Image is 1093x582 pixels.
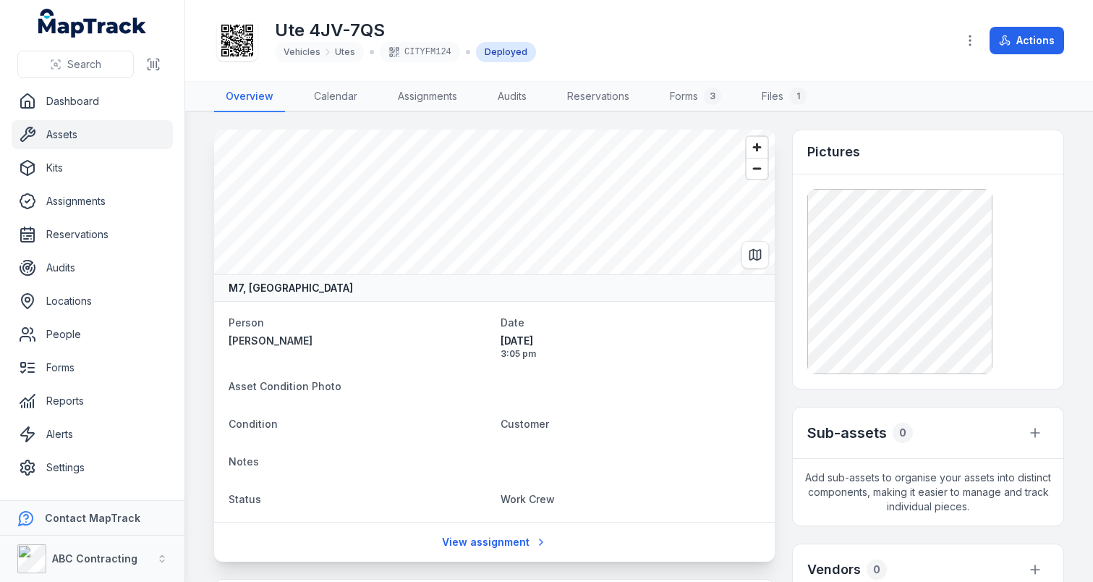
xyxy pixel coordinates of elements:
button: Search [17,51,134,78]
a: Audits [12,253,173,282]
strong: Contact MapTrack [45,512,140,524]
span: Search [67,57,101,72]
a: Reservations [12,220,173,249]
span: Utes [335,46,355,58]
span: Date [501,316,524,329]
div: 0 [893,423,913,443]
span: Customer [501,418,549,430]
strong: ABC Contracting [52,552,137,565]
a: Overview [214,82,285,112]
a: Audits [486,82,538,112]
button: Switch to Map View [741,241,769,269]
a: Files1 [750,82,818,112]
button: Zoom in [747,137,767,158]
canvas: Map [214,130,775,274]
span: [DATE] [501,334,761,348]
a: Settings [12,453,173,482]
a: Calendar [302,82,369,112]
time: 14/05/2025, 3:05:46 pm [501,334,761,360]
span: Add sub-assets to organise your assets into distinct components, making it easier to manage and t... [793,459,1063,526]
strong: M7, [GEOGRAPHIC_DATA] [229,281,353,295]
div: 1 [789,88,807,105]
div: CITYFM124 [380,42,460,62]
button: Zoom out [747,158,767,179]
div: Deployed [476,42,536,62]
h3: Pictures [807,142,860,162]
a: [PERSON_NAME] [229,334,489,348]
a: Assignments [386,82,469,112]
a: Forms [12,353,173,382]
a: Reservations [556,82,641,112]
span: Asset Condition Photo [229,380,341,392]
a: Assets [12,120,173,149]
h2: Sub-assets [807,423,887,443]
a: Forms3 [658,82,733,112]
span: Vehicles [284,46,320,58]
h3: Vendors [807,560,861,580]
a: Alerts [12,420,173,449]
a: People [12,320,173,349]
a: Locations [12,287,173,316]
div: 0 [867,560,887,580]
a: Assignments [12,187,173,216]
div: 3 [704,88,721,105]
a: Reports [12,387,173,416]
a: MapTrack [38,9,147,38]
span: Notes [229,455,259,468]
span: 3:05 pm [501,348,761,360]
button: Actions [990,27,1064,54]
a: View assignment [433,528,556,556]
span: Person [229,316,264,329]
a: Kits [12,153,173,182]
span: Status [229,493,261,505]
span: Work Crew [501,493,555,505]
span: Condition [229,418,278,430]
h1: Ute 4JV-7QS [275,19,536,42]
a: Dashboard [12,87,173,116]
